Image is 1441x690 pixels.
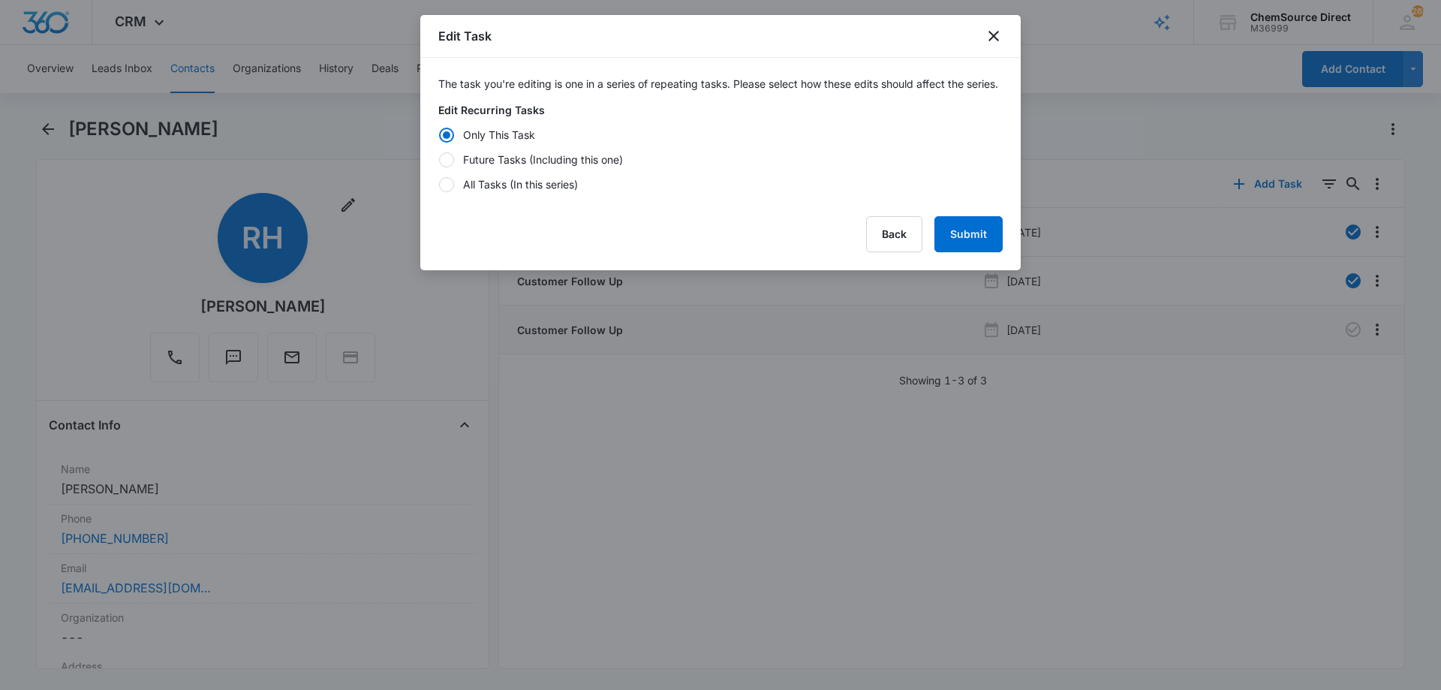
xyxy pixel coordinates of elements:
h1: Edit Task [438,27,492,45]
button: close [985,27,1003,45]
p: The task you're editing is one in a series of repeating tasks. Please select how these edits shou... [438,76,1003,92]
label: Edit Recurring Tasks [438,102,1003,118]
div: Future Tasks (Including this one) [463,152,623,167]
button: Back [866,216,922,252]
button: Submit [934,216,1003,252]
div: Only This Task [463,127,535,143]
div: All Tasks (In this series) [463,176,578,192]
